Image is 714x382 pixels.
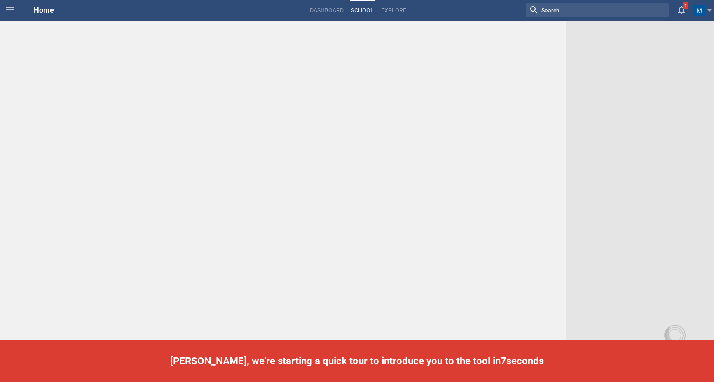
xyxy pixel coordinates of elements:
span: Home [34,6,54,14]
span: [PERSON_NAME], we're starting a quick tour to introduce you to the tool in [170,355,501,367]
a: Explore [380,1,407,19]
a: Dashboard [309,1,345,19]
span: seconds [506,355,544,367]
span: 7 [501,355,506,367]
input: Search [541,5,626,16]
a: School [350,1,375,19]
